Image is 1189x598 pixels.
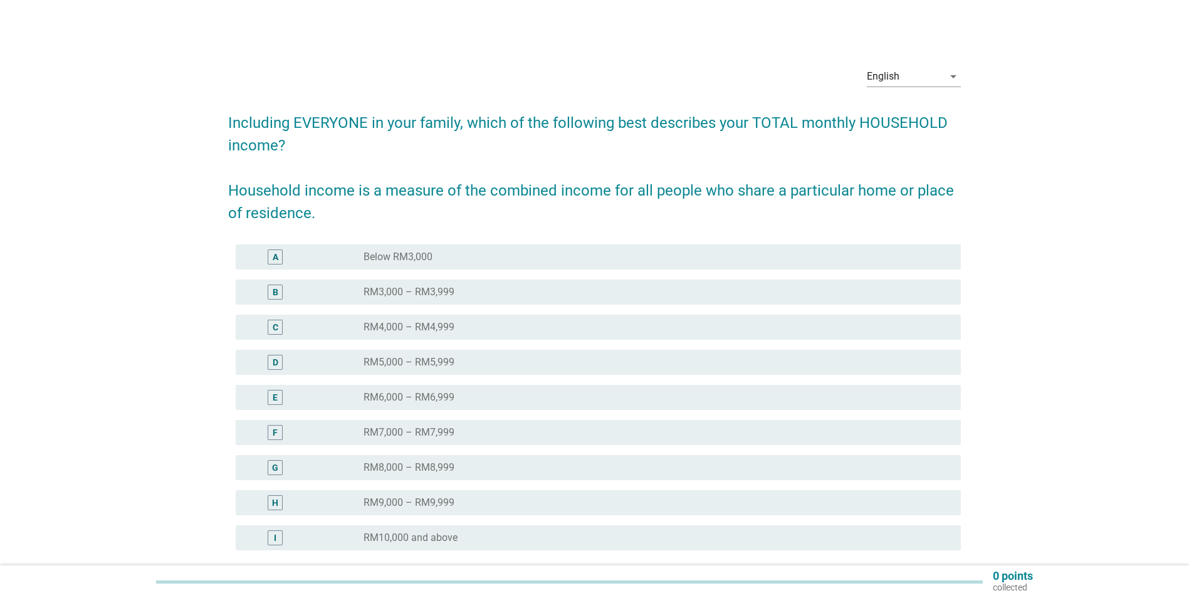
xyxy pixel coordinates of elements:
p: 0 points [993,570,1033,582]
label: RM4,000 – RM4,999 [364,321,454,333]
div: G [272,461,278,475]
i: arrow_drop_down [946,69,961,84]
p: collected [993,582,1033,593]
div: A [273,251,278,264]
div: C [273,321,278,334]
label: RM10,000 and above [364,532,458,544]
div: English [867,71,899,82]
label: RM9,000 – RM9,999 [364,496,454,509]
label: Below RM3,000 [364,251,432,263]
div: D [273,356,278,369]
label: RM7,000 – RM7,999 [364,426,454,439]
div: I [274,532,276,545]
div: B [273,286,278,299]
div: E [273,391,278,404]
h2: Including EVERYONE in your family, which of the following best describes your TOTAL monthly HOUSE... [228,99,961,224]
label: RM3,000 – RM3,999 [364,286,454,298]
div: F [273,426,278,439]
label: RM6,000 – RM6,999 [364,391,454,404]
label: RM8,000 – RM8,999 [364,461,454,474]
label: RM5,000 – RM5,999 [364,356,454,369]
div: H [272,496,278,510]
